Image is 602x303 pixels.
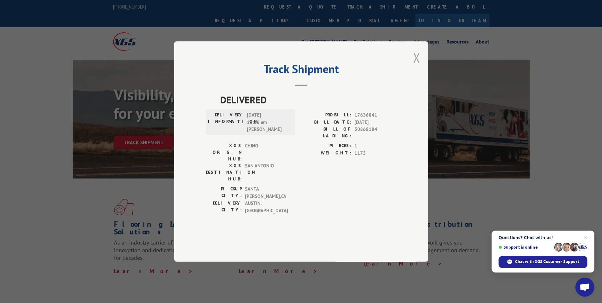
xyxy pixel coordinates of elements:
span: Support is online [499,245,552,250]
span: [DATE] 11:26 am [PERSON_NAME] [247,111,290,133]
div: Open chat [575,278,594,297]
span: 1175 [354,150,396,157]
span: 1 [354,142,396,150]
label: XGS DESTINATION HUB: [206,162,242,182]
span: 17636841 [354,111,396,119]
span: 50868184 [354,126,396,139]
span: AUSTIN , [GEOGRAPHIC_DATA] [245,200,288,214]
h2: Track Shipment [206,64,396,77]
span: CHINO [245,142,288,162]
span: Questions? Chat with us! [499,235,587,240]
label: BILL OF LADING: [301,126,351,139]
span: Chat with XGS Customer Support [515,259,579,265]
label: XGS ORIGIN HUB: [206,142,242,162]
span: [DATE] [354,119,396,126]
label: DELIVERY INFORMATION: [208,111,244,133]
div: Chat with XGS Customer Support [499,256,587,268]
label: WEIGHT: [301,150,351,157]
span: SAN ANTONIO [245,162,288,182]
span: SANTA [PERSON_NAME] , CA [245,185,288,200]
label: DELIVERY CITY: [206,200,242,214]
label: PICKUP CITY: [206,185,242,200]
span: DELIVERED [220,92,396,107]
label: PIECES: [301,142,351,150]
label: BILL DATE: [301,119,351,126]
span: Close chat [582,234,590,241]
label: PROBILL: [301,111,351,119]
button: Close modal [413,49,420,66]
